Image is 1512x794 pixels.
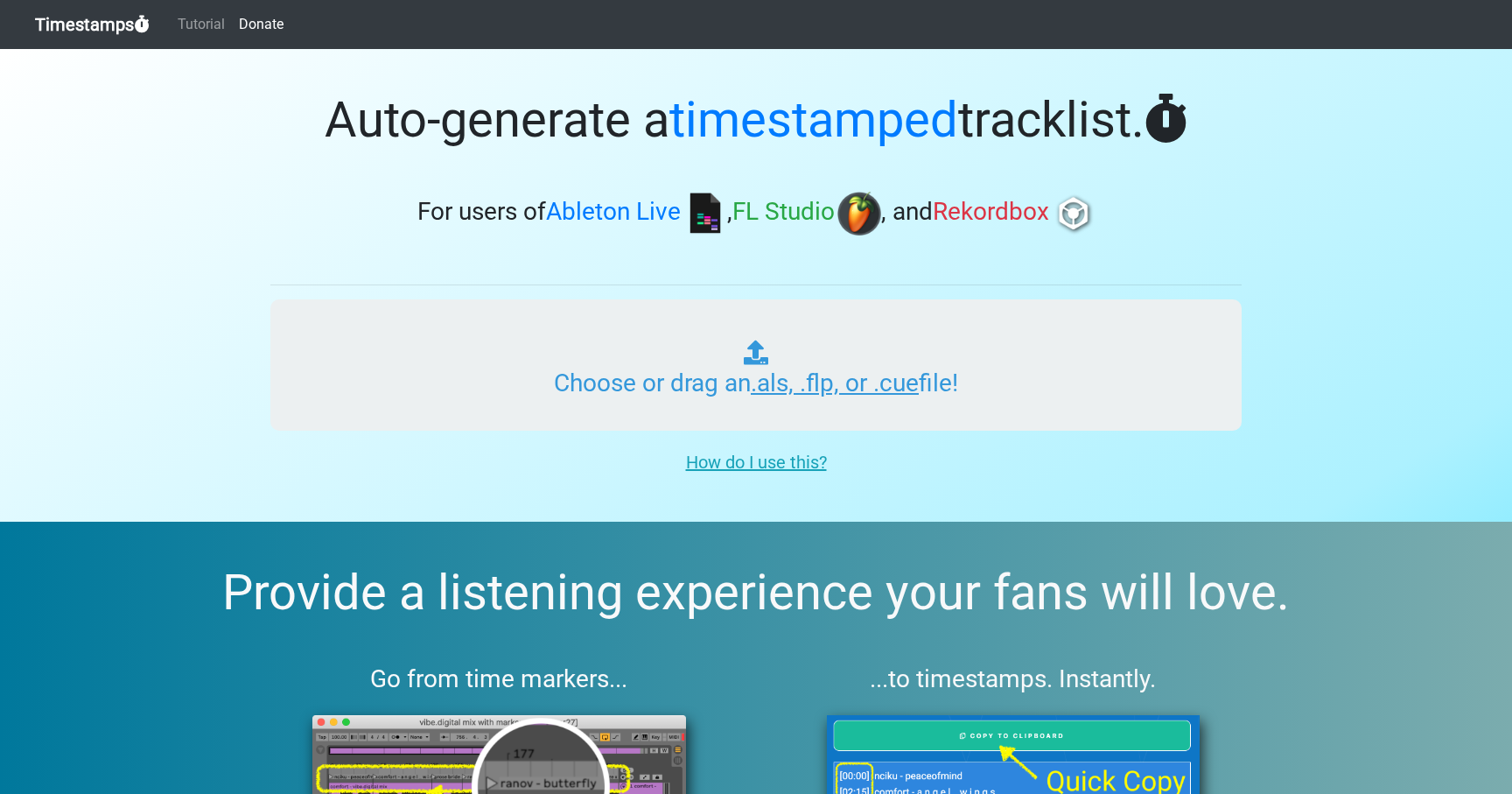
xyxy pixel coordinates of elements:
span: Ableton Live [546,198,681,227]
a: Donate [232,7,290,42]
iframe: Drift Widget Chat Controller [1424,706,1491,773]
img: ableton.png [683,192,727,235]
h3: For users of , , and [270,192,1242,235]
h1: Auto-generate a tracklist. [270,91,1242,150]
img: rb.png [1052,192,1095,235]
h3: Go from time markers... [270,664,728,694]
h3: ...to timestamps. Instantly. [785,664,1242,694]
img: fl.png [837,192,881,235]
h2: Provide a listening experience your fans will love. [42,564,1470,622]
a: Timestamps [35,7,150,42]
u: How do I use this? [686,452,827,473]
a: Tutorial [171,7,232,42]
span: FL Studio [732,198,835,227]
span: timestamped [669,91,958,149]
span: Rekordbox [933,198,1049,227]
